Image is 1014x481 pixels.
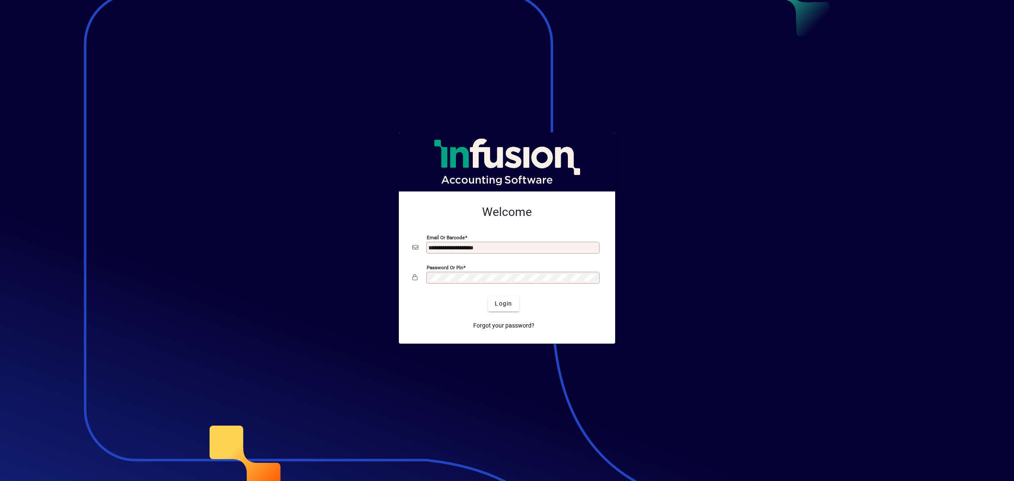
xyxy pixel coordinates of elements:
[470,318,538,333] a: Forgot your password?
[473,321,534,330] span: Forgot your password?
[488,296,519,312] button: Login
[427,234,465,240] mat-label: Email or Barcode
[495,299,512,308] span: Login
[412,205,602,219] h2: Welcome
[427,264,463,270] mat-label: Password or Pin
